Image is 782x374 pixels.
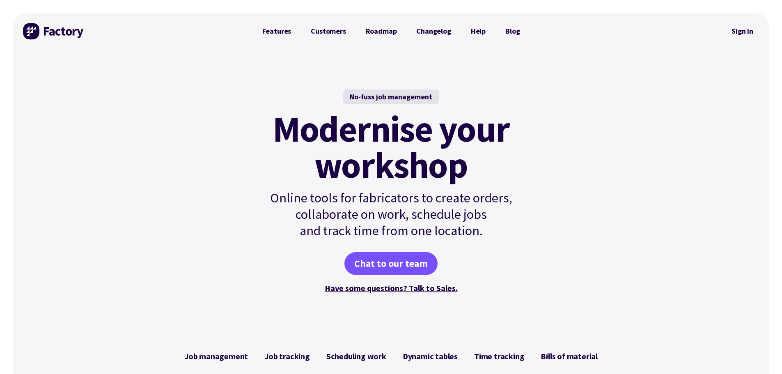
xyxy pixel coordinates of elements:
a: Chat to our team [344,252,438,275]
img: Factory [23,23,85,39]
span: Scheduling work [326,351,386,361]
a: Help [461,23,495,39]
a: Features [252,23,301,39]
mark: Modernise your workshop [273,111,509,183]
iframe: Chat Widget [741,335,782,374]
span: Job tracking [264,351,310,361]
a: Blog [495,23,530,39]
p: Online tools for fabricators to create orders, collaborate on work, schedule jobs and track time ... [252,190,530,239]
nav: Primary Navigation [252,23,530,39]
nav: Secondary Navigation [726,22,759,41]
a: Sign in [726,22,759,41]
div: No-fuss job management [343,89,439,104]
span: Time tracking [474,351,524,361]
span: Dynamic tables [403,351,458,361]
span: Bills of material [541,351,598,361]
a: Have some questions? Talk to Sales. [325,283,458,293]
a: Roadmap [356,23,407,39]
span: Job management [184,351,248,361]
a: Customers [301,23,355,39]
a: Changelog [406,23,461,39]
